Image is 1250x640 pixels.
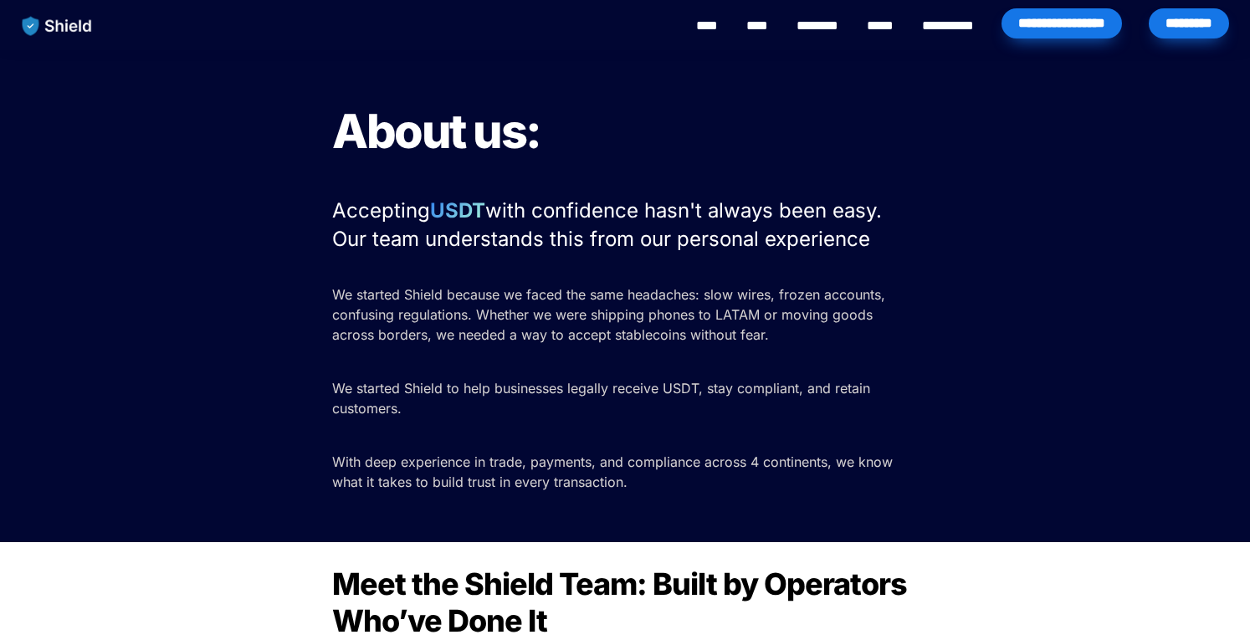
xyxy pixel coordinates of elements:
[14,8,100,44] img: website logo
[332,566,913,639] span: Meet the Shield Team: Built by Operators Who’ve Done It
[332,453,897,490] span: With deep experience in trade, payments, and compliance across 4 continents, we know what it take...
[332,198,888,251] span: with confidence hasn't always been easy. Our team understands this from our personal experience
[332,198,430,223] span: Accepting
[332,103,540,160] span: About us:
[430,198,485,223] strong: USDT
[332,286,889,343] span: We started Shield because we faced the same headaches: slow wires, frozen accounts, confusing reg...
[332,380,874,417] span: We started Shield to help businesses legally receive USDT, stay compliant, and retain customers.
